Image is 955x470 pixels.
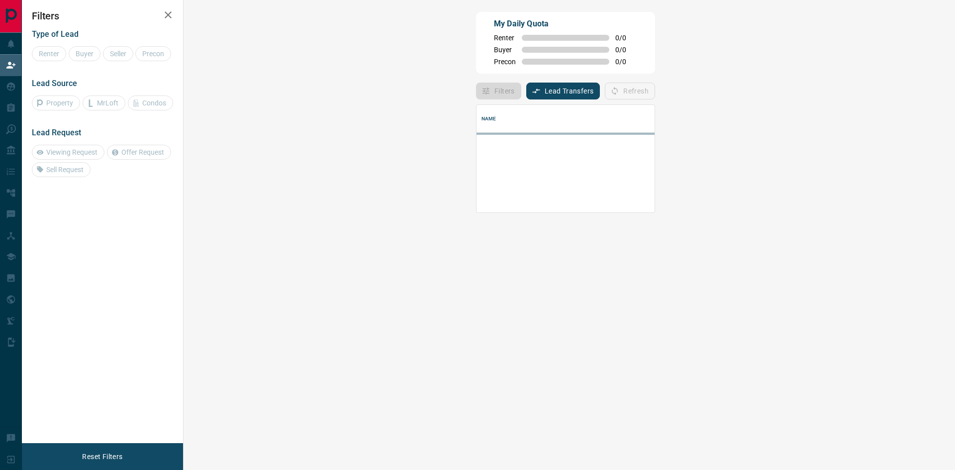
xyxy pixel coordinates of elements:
[615,46,637,54] span: 0 / 0
[477,105,829,133] div: Name
[32,29,79,39] span: Type of Lead
[615,58,637,66] span: 0 / 0
[494,34,516,42] span: Renter
[494,46,516,54] span: Buyer
[32,79,77,88] span: Lead Source
[494,58,516,66] span: Precon
[494,18,637,30] p: My Daily Quota
[32,128,81,137] span: Lead Request
[76,448,129,465] button: Reset Filters
[615,34,637,42] span: 0 / 0
[32,10,173,22] h2: Filters
[526,83,600,99] button: Lead Transfers
[481,105,496,133] div: Name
